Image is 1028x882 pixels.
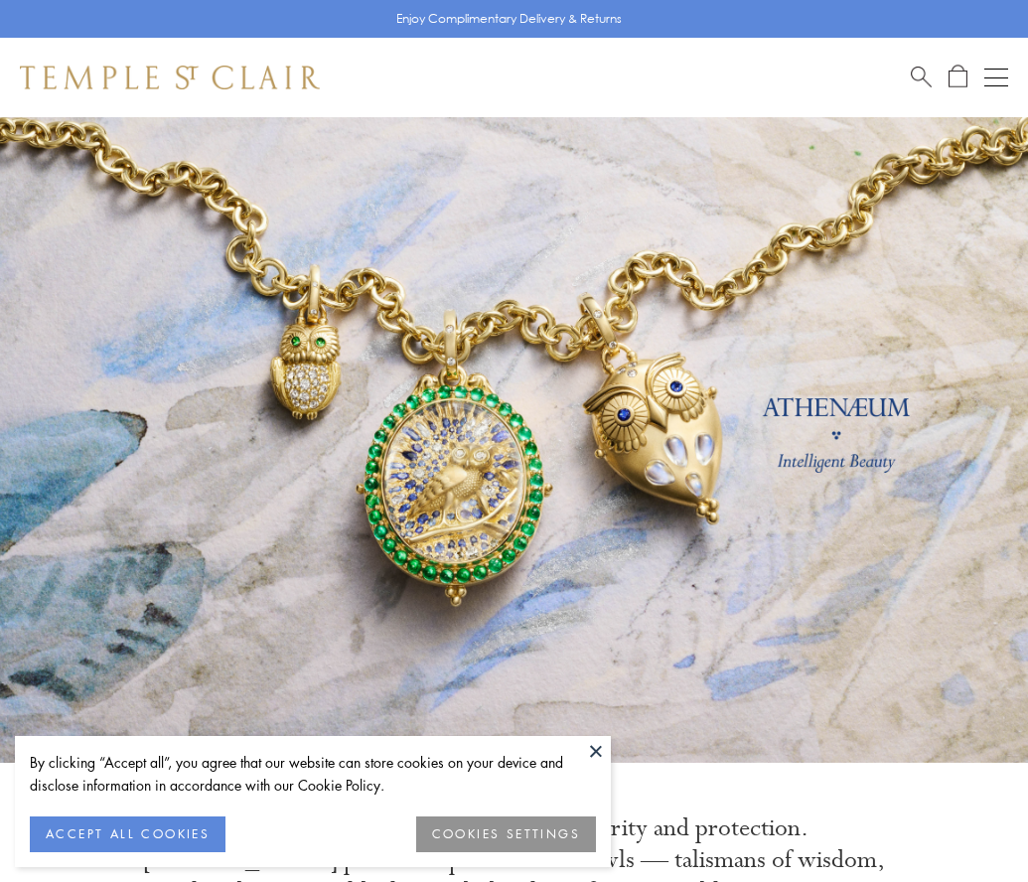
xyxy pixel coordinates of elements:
[30,816,225,852] button: ACCEPT ALL COOKIES
[396,9,622,29] p: Enjoy Complimentary Delivery & Returns
[911,65,932,89] a: Search
[30,751,596,797] div: By clicking “Accept all”, you agree that our website can store cookies on your device and disclos...
[20,66,320,89] img: Temple St. Clair
[949,65,967,89] a: Open Shopping Bag
[416,816,596,852] button: COOKIES SETTINGS
[984,66,1008,89] button: Open navigation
